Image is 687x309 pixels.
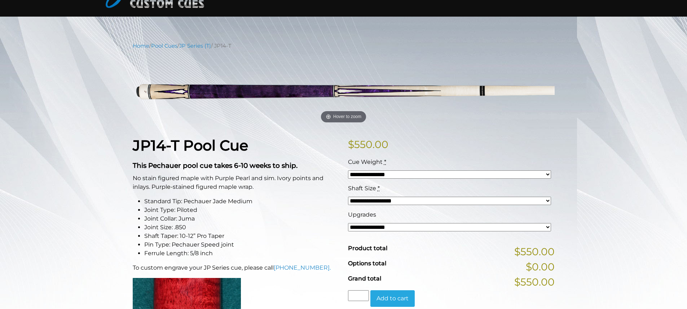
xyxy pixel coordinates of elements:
[151,43,177,49] a: Pool Cues
[348,245,387,252] span: Product total
[133,55,555,126] a: Hover to zoom
[144,206,339,214] li: Joint Type: Piloted
[514,244,555,259] span: $550.00
[526,259,555,274] span: $0.00
[144,240,339,249] li: Pin Type: Pechauer Speed joint
[370,290,415,307] button: Add to cart
[133,42,555,50] nav: Breadcrumb
[348,185,376,192] span: Shaft Size
[133,161,298,170] strong: This Pechauer pool cue takes 6-10 weeks to ship.
[144,197,339,206] li: Standard Tip: Pechauer Jade Medium
[133,55,555,126] img: jp14-T.png
[133,174,339,191] p: No stain figured maple with Purple Pearl and sim. Ivory points and inlays. Purple-stained figured...
[144,223,339,232] li: Joint Size: .850
[348,260,386,267] span: Options total
[144,249,339,258] li: Ferrule Length: 5/8 inch
[384,158,386,165] abbr: required
[514,274,555,290] span: $550.00
[179,43,211,49] a: JP Series (T)
[144,232,339,240] li: Shaft Taper: 10-12” Pro Taper
[274,264,331,271] a: [PHONE_NUMBER].
[133,43,149,49] a: Home
[133,136,248,154] strong: JP14-T Pool Cue
[144,214,339,223] li: Joint Collar: Juma
[378,185,380,192] abbr: required
[348,211,376,218] span: Upgrades
[133,264,339,272] p: To custom engrave your JP Series cue, please call
[348,138,388,151] bdi: 550.00
[348,158,383,165] span: Cue Weight
[348,290,369,301] input: Product quantity
[348,138,354,151] span: $
[348,275,381,282] span: Grand total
